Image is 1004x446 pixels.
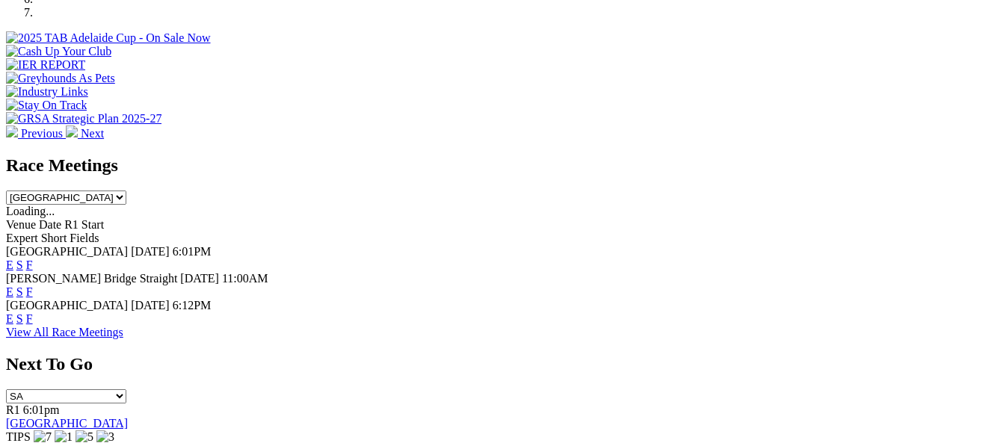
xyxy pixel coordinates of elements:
[6,403,20,416] span: R1
[26,258,33,271] a: F
[6,31,211,45] img: 2025 TAB Adelaide Cup - On Sale Now
[66,126,78,137] img: chevron-right-pager-white.svg
[81,127,104,140] span: Next
[23,403,60,416] span: 6:01pm
[6,285,13,298] a: E
[6,112,161,126] img: GRSA Strategic Plan 2025-27
[55,430,73,444] img: 1
[21,127,63,140] span: Previous
[222,272,268,285] span: 11:00AM
[6,99,87,112] img: Stay On Track
[34,430,52,444] img: 7
[6,417,128,430] a: [GEOGRAPHIC_DATA]
[64,218,104,231] span: R1 Start
[39,218,61,231] span: Date
[70,232,99,244] span: Fields
[173,299,212,312] span: 6:12PM
[6,258,13,271] a: E
[6,326,123,338] a: View All Race Meetings
[6,58,85,72] img: IER REPORT
[6,218,36,231] span: Venue
[96,430,114,444] img: 3
[16,285,23,298] a: S
[6,299,128,312] span: [GEOGRAPHIC_DATA]
[6,155,998,176] h2: Race Meetings
[6,430,31,443] span: TIPS
[180,272,219,285] span: [DATE]
[6,205,55,217] span: Loading...
[6,45,111,58] img: Cash Up Your Club
[41,232,67,244] span: Short
[6,312,13,325] a: E
[26,285,33,298] a: F
[6,245,128,258] span: [GEOGRAPHIC_DATA]
[6,127,66,140] a: Previous
[76,430,93,444] img: 5
[66,127,104,140] a: Next
[6,85,88,99] img: Industry Links
[6,354,998,374] h2: Next To Go
[26,312,33,325] a: F
[173,245,212,258] span: 6:01PM
[6,272,177,285] span: [PERSON_NAME] Bridge Straight
[6,232,38,244] span: Expert
[131,299,170,312] span: [DATE]
[16,312,23,325] a: S
[131,245,170,258] span: [DATE]
[6,126,18,137] img: chevron-left-pager-white.svg
[16,258,23,271] a: S
[6,72,115,85] img: Greyhounds As Pets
